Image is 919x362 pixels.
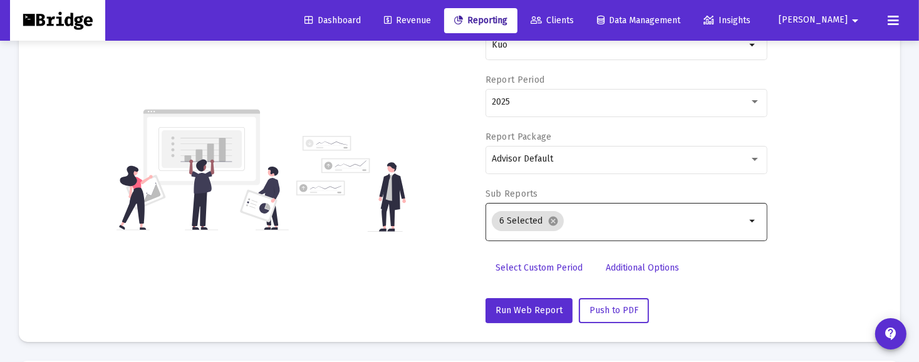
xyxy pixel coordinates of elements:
[745,214,761,229] mat-icon: arrow_drop_down
[548,215,559,227] mat-icon: cancel
[704,15,750,26] span: Insights
[693,8,761,33] a: Insights
[492,209,745,234] mat-chip-list: Selection
[444,8,517,33] a: Reporting
[485,132,552,142] label: Report Package
[304,15,361,26] span: Dashboard
[296,136,406,232] img: reporting-alt
[745,38,761,53] mat-icon: arrow_drop_down
[883,326,898,341] mat-icon: contact_support
[454,15,507,26] span: Reporting
[764,8,878,33] button: [PERSON_NAME]
[19,8,96,33] img: Dashboard
[485,189,538,199] label: Sub Reports
[521,8,584,33] a: Clients
[117,108,289,232] img: reporting
[294,8,371,33] a: Dashboard
[496,262,583,273] span: Select Custom Period
[589,305,638,316] span: Push to PDF
[384,15,431,26] span: Revenue
[374,8,441,33] a: Revenue
[848,8,863,33] mat-icon: arrow_drop_down
[587,8,690,33] a: Data Management
[496,305,563,316] span: Run Web Report
[579,298,649,323] button: Push to PDF
[531,15,574,26] span: Clients
[485,75,545,85] label: Report Period
[492,40,745,50] input: Search or select an account or household
[597,15,680,26] span: Data Management
[779,15,848,26] span: [PERSON_NAME]
[485,298,573,323] button: Run Web Report
[606,262,679,273] span: Additional Options
[492,153,553,164] span: Advisor Default
[492,211,564,231] mat-chip: 6 Selected
[492,96,510,107] span: 2025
